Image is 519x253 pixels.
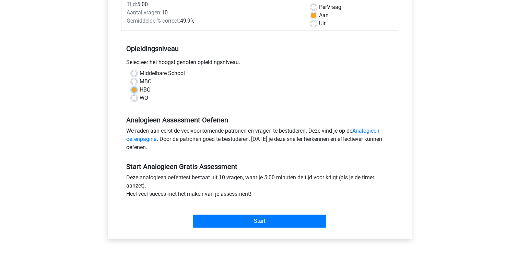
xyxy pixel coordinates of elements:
label: Uit [319,20,326,28]
label: Vraag [319,3,341,11]
div: 5:00 [121,0,306,9]
span: Per [319,4,327,10]
label: Aan [319,11,329,20]
input: Start [193,215,326,228]
label: HBO [140,86,151,94]
h5: Start Analogieen Gratis Assessment [126,162,393,171]
div: 10 [121,9,306,17]
label: MBO [140,77,152,86]
div: Selecteer het hoogst genoten opleidingsniveau. [121,58,398,69]
label: Middelbare School [140,69,185,77]
div: 49,9% [121,17,306,25]
div: Deze analogieen oefentest bestaat uit 10 vragen, waar je 5:00 minuten de tijd voor krijgt (als je... [121,173,398,201]
h5: Opleidingsniveau [126,42,393,56]
div: We raden aan eerst de veelvoorkomende patronen en vragen te bestuderen. Deze vind je op de . Door... [121,127,398,154]
label: WO [140,94,148,102]
span: Tijd: [127,1,137,8]
span: Gemiddelde % correct: [127,17,180,24]
span: Aantal vragen: [127,9,162,16]
h5: Analogieen Assessment Oefenen [126,116,393,124]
